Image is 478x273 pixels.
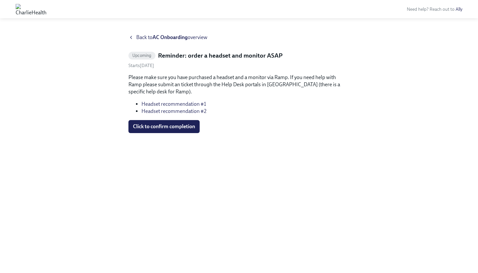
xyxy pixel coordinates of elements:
a: Back toAC Onboardingoverview [128,34,350,41]
p: Please make sure you have purchased a headset and a monitor via Ramp. If you need help with Ramp ... [128,74,350,95]
span: Upcoming [128,53,155,58]
h5: Reminder: order a headset and monitor ASAP [158,51,283,60]
button: Click to confirm completion [128,120,200,133]
span: Tuesday, September 2nd 2025, 7:00 am [128,63,154,68]
a: Headset recommendation #1 [141,101,206,107]
img: CharlieHealth [16,4,46,14]
span: Back to overview [136,34,207,41]
strong: AC Onboarding [153,34,188,40]
span: Click to confirm completion [133,123,195,130]
span: Need help? Reach out to [407,7,462,12]
a: Ally [456,7,462,12]
a: Headset recommendation #2 [141,108,206,114]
